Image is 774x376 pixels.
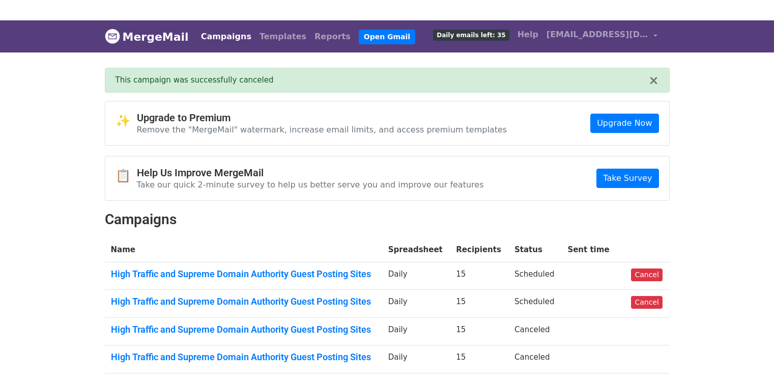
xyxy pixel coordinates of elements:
[450,262,508,290] td: 15
[116,114,137,128] span: ✨
[508,238,561,262] th: Status
[105,211,670,228] h2: Campaigns
[513,24,542,45] a: Help
[382,317,450,345] td: Daily
[197,26,255,47] a: Campaigns
[590,114,658,133] a: Upgrade Now
[631,268,662,281] a: Cancel
[359,30,415,44] a: Open Gmail
[105,238,382,262] th: Name
[255,26,310,47] a: Templates
[137,179,484,190] p: Take our quick 2-minute survey to help us better serve you and improve our features
[116,74,649,86] div: This campaign was successfully canceled
[137,112,507,124] h4: Upgrade to Premium
[631,296,662,309] a: Cancel
[137,124,507,135] p: Remove the "MergeMail" watermark, increase email limits, and access premium templates
[382,290,450,318] td: Daily
[382,238,450,262] th: Spreadsheet
[382,345,450,373] td: Daily
[450,317,508,345] td: 15
[561,238,625,262] th: Sent time
[450,238,508,262] th: Recipients
[137,167,484,179] h4: Help Us Improve MergeMail
[547,29,648,41] span: [EMAIL_ADDRESS][DOMAIN_NAME]
[429,24,513,45] a: Daily emails left: 35
[542,24,662,48] a: [EMAIL_ADDRESS][DOMAIN_NAME]
[450,290,508,318] td: 15
[310,26,355,47] a: Reports
[111,352,376,363] a: High Traffic and Supreme Domain Authority Guest Posting Sites
[508,262,561,290] td: Scheduled
[508,290,561,318] td: Scheduled
[648,74,658,87] button: ×
[105,26,189,47] a: MergeMail
[111,296,376,307] a: High Traffic and Supreme Domain Authority Guest Posting Sites
[111,324,376,335] a: High Traffic and Supreme Domain Authority Guest Posting Sites
[382,262,450,290] td: Daily
[508,317,561,345] td: Canceled
[111,268,376,280] a: High Traffic and Supreme Domain Authority Guest Posting Sites
[596,169,658,188] a: Take Survey
[433,30,509,41] span: Daily emails left: 35
[450,345,508,373] td: 15
[116,169,137,183] span: 📋
[508,345,561,373] td: Canceled
[105,29,120,44] img: MergeMail logo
